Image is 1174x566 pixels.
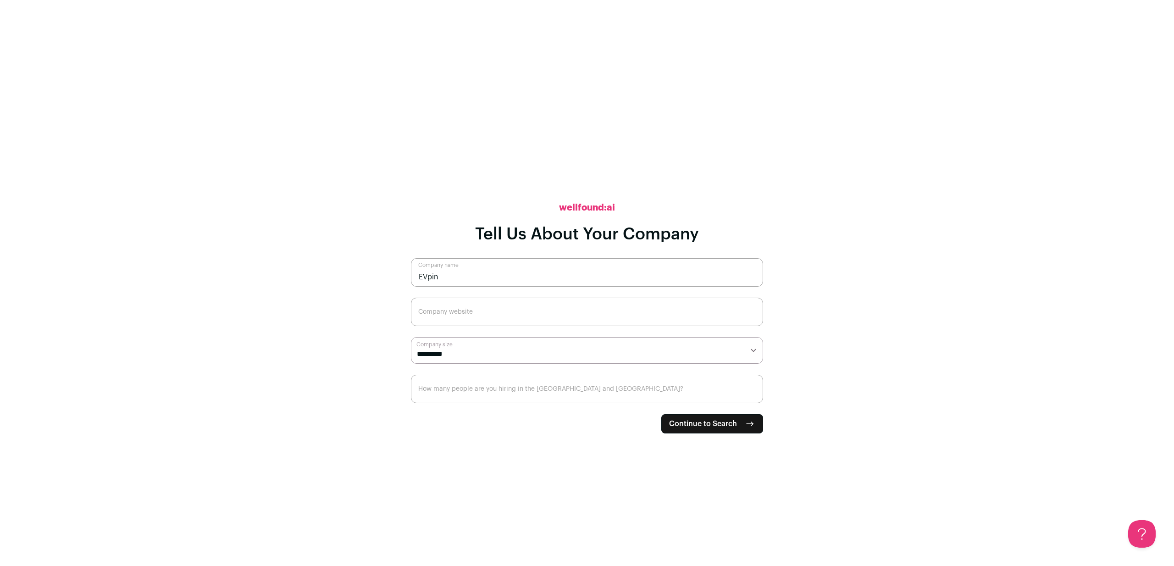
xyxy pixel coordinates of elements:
[669,418,737,429] span: Continue to Search
[1128,520,1156,548] iframe: Toggle Customer Support
[411,258,763,287] input: Company name
[559,201,615,214] h2: wellfound:ai
[475,225,699,244] h1: Tell Us About Your Company
[411,298,763,326] input: Company website
[661,414,763,433] button: Continue to Search
[411,375,763,403] input: How many people are you hiring in the US and Canada?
